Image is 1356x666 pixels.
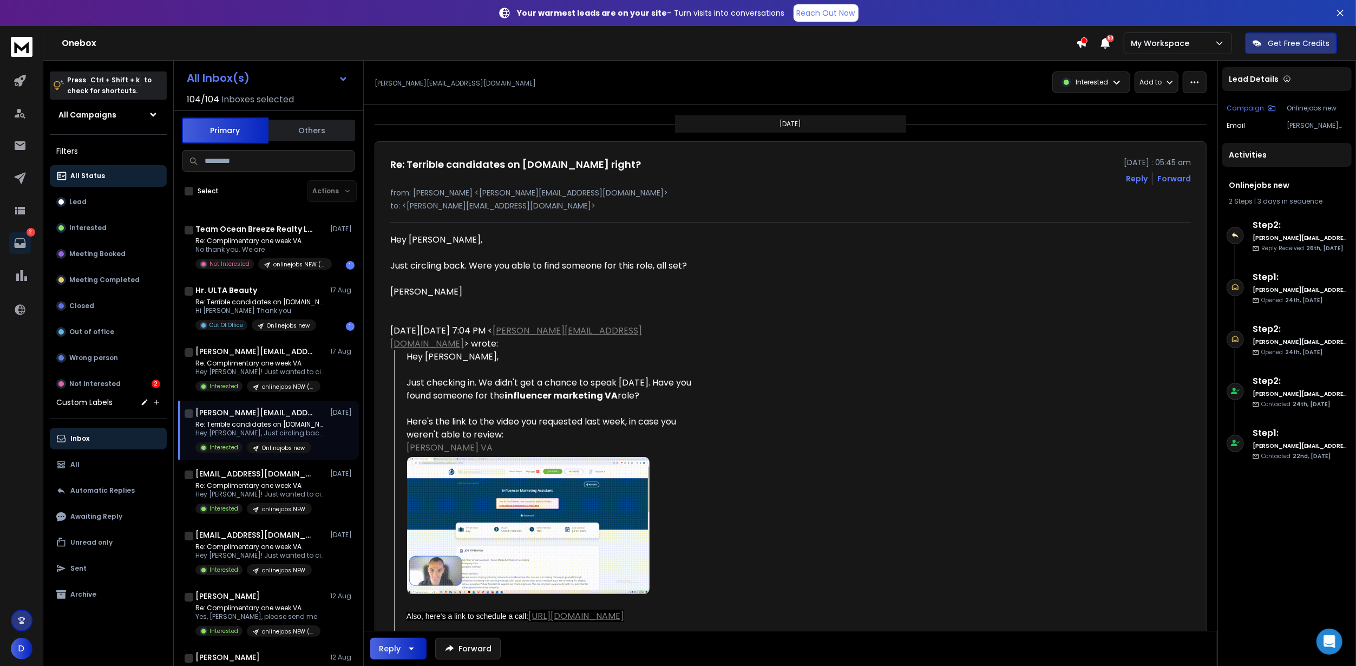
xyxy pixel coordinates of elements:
[195,285,257,296] h1: Hr. ULTA Beauty
[1316,629,1342,655] div: Open Intercom Messenger
[407,376,706,402] div: Just checking in. We didn't get a chance to speak [DATE]. Have you found someone for the role?
[330,469,355,478] p: [DATE]
[187,73,250,83] h1: All Inbox(s)
[50,584,167,605] button: Archive
[50,347,167,369] button: Wrong person
[195,543,325,551] p: Re: Complimentary one week VA
[50,143,167,159] h3: Filters
[50,373,167,395] button: Not Interested2
[1253,234,1347,242] h6: [PERSON_NAME][EMAIL_ADDRESS][DOMAIN_NAME]
[262,383,314,391] p: onlinejobs NEW ([PERSON_NAME] add to this one)
[1227,121,1245,130] p: Email
[1253,286,1347,294] h6: [PERSON_NAME][EMAIL_ADDRESS][DOMAIN_NAME]
[346,261,355,270] div: 1
[1257,197,1322,206] span: 3 days in sequence
[195,468,315,479] h1: [EMAIL_ADDRESS][DOMAIN_NAME]
[209,505,238,513] p: Interested
[407,457,650,594] img: uaWJ6sD4Q-iIKMOQJfeOvQ.gif
[69,276,140,284] p: Meeting Completed
[407,350,706,363] div: Hey [PERSON_NAME],
[67,75,152,96] p: Press to check for shortcuts.
[1268,38,1329,49] p: Get Free Credits
[70,590,96,599] p: Archive
[1076,78,1108,87] p: Interested
[198,187,219,195] label: Select
[797,8,855,18] p: Reach Out Now
[195,359,325,368] p: Re: Complimentary one week VA
[70,434,89,443] p: Inbox
[70,460,80,469] p: All
[195,652,260,663] h1: [PERSON_NAME]
[1287,121,1347,130] p: [PERSON_NAME][EMAIL_ADDRESS][DOMAIN_NAME]
[195,245,325,254] p: No thank you. We are
[50,243,167,265] button: Meeting Booked
[370,638,427,660] button: Reply
[390,157,641,172] h1: Re: Terrible candidates on [DOMAIN_NAME] right?
[1261,348,1322,356] p: Opened
[390,259,706,272] div: Just circling back. Were you able to find someone for this role, all set?
[779,120,801,128] p: [DATE]
[11,638,32,660] button: D
[50,506,167,527] button: Awaiting Reply
[1227,104,1264,113] p: Campaign
[375,79,536,88] p: [PERSON_NAME][EMAIL_ADDRESS][DOMAIN_NAME]
[390,324,706,350] div: [DATE][DATE] 7:04 PM < > wrote:
[1253,427,1347,440] h6: Step 1 :
[195,551,325,560] p: Hey [PERSON_NAME]! Just wanted to circle
[1261,296,1322,304] p: Opened
[268,119,355,142] button: Others
[50,321,167,343] button: Out of office
[1131,38,1194,49] p: My Workspace
[1253,323,1347,336] h6: Step 2 :
[1126,173,1148,184] button: Reply
[1285,348,1322,356] span: 24th, [DATE]
[209,321,243,329] p: Out Of Office
[1253,375,1347,388] h6: Step 2 :
[195,368,325,376] p: Hey [PERSON_NAME]! Just wanted to circle back
[69,198,87,206] p: Lead
[70,486,135,495] p: Automatic Replies
[69,354,118,362] p: Wrong person
[70,538,113,547] p: Unread only
[195,612,320,621] p: Yes, [PERSON_NAME], please send me
[390,187,1191,198] p: from: [PERSON_NAME] <[PERSON_NAME][EMAIL_ADDRESS][DOMAIN_NAME]>
[407,415,706,441] div: Here's the link to the video you requested last week, in case you weren't able to review:
[346,322,355,331] div: 1
[1139,78,1162,87] p: Add to
[1222,143,1352,167] div: Activities
[1157,173,1191,184] div: Forward
[209,443,238,452] p: Interested
[1229,180,1345,191] h1: Onlinejobs new
[330,225,355,233] p: [DATE]
[195,591,260,602] h1: [PERSON_NAME]
[195,346,315,357] h1: [PERSON_NAME][EMAIL_ADDRESS][DOMAIN_NAME]
[330,592,355,600] p: 12 Aug
[262,566,305,574] p: onlinejobs NEW
[390,324,642,350] a: [PERSON_NAME][EMAIL_ADDRESS][DOMAIN_NAME]
[1245,32,1337,54] button: Get Free Credits
[50,532,167,553] button: Unread only
[89,74,141,86] span: Ctrl + Shift + k
[262,444,305,452] p: Onlinejobs new
[195,530,315,540] h1: [EMAIL_ADDRESS][DOMAIN_NAME]
[1124,157,1191,168] p: [DATE] : 05:45 am
[267,322,310,330] p: Onlinejobs new
[50,558,167,579] button: Sent
[1253,338,1347,346] h6: [PERSON_NAME][EMAIL_ADDRESS][DOMAIN_NAME]
[195,604,320,612] p: Re: Complimentary one week VA
[69,224,107,232] p: Interested
[56,397,113,408] h3: Custom Labels
[1229,197,1345,206] div: |
[1261,400,1330,408] p: Contacted
[209,627,238,635] p: Interested
[435,638,501,660] button: Forward
[187,93,219,106] span: 104 / 104
[407,441,493,454] a: [PERSON_NAME] VA
[273,260,325,269] p: onlinejobs NEW ([PERSON_NAME] add to this one)
[1106,35,1114,42] span: 50
[9,232,31,254] a: 2
[1227,104,1276,113] button: Campaign
[1261,244,1343,252] p: Reply Received
[152,380,160,388] div: 2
